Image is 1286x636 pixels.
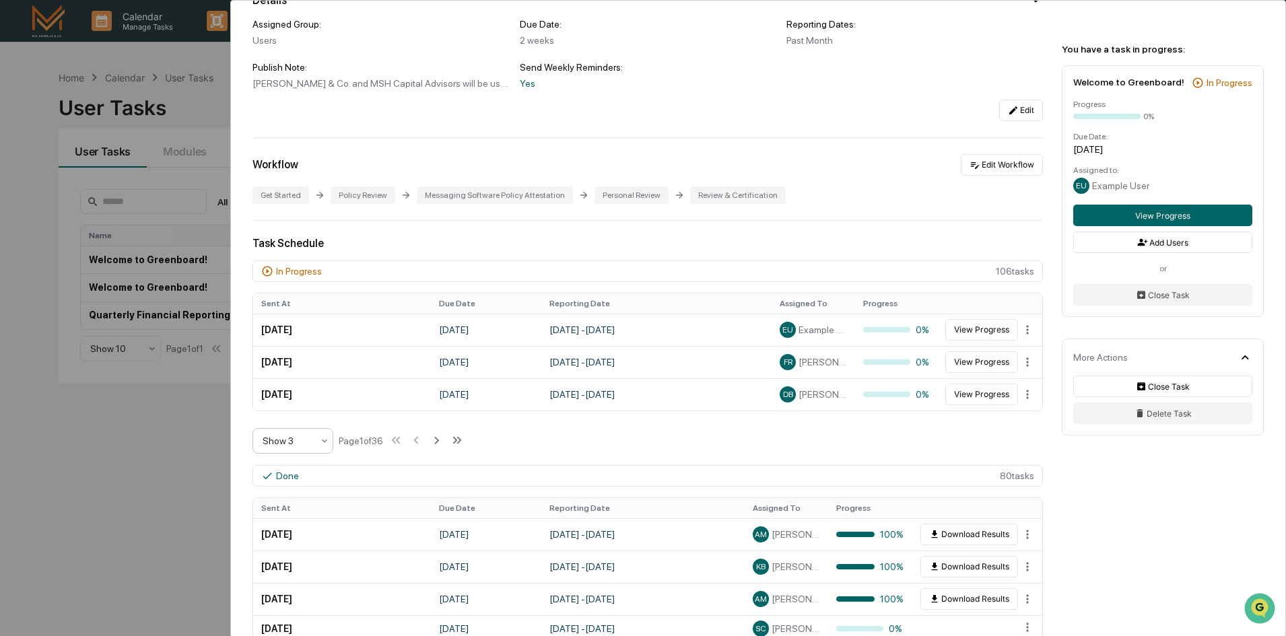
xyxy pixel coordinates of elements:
[1092,180,1149,191] span: Example User
[595,186,669,204] div: Personal Review
[13,171,24,182] div: 🖐️
[745,498,828,518] th: Assigned To
[1073,144,1252,155] div: [DATE]
[13,197,24,207] div: 🔎
[541,314,772,346] td: [DATE] - [DATE]
[945,319,1018,341] button: View Progress
[520,62,776,73] div: Send Weekly Reminders:
[1073,100,1252,109] div: Progress
[1073,205,1252,226] button: View Progress
[253,583,431,615] td: [DATE]
[417,186,573,204] div: Messaging Software Policy Attestation
[252,260,1043,282] div: 106 task s
[541,346,772,378] td: [DATE] - [DATE]
[999,100,1043,121] button: Edit
[252,78,509,89] div: [PERSON_NAME] & Co. and MSH Capital Advisors will be using Greenboard as a new compliance platfor...
[253,518,431,551] td: [DATE]
[252,186,309,204] div: Get Started
[786,19,1043,30] div: Reporting Dates:
[541,378,772,411] td: [DATE] - [DATE]
[253,314,431,346] td: [DATE]
[431,498,541,518] th: Due Date
[134,228,163,238] span: Pylon
[1243,592,1279,628] iframe: Open customer support
[252,237,1043,250] div: Task Schedule
[95,227,163,238] a: Powered byPylon
[541,518,745,551] td: [DATE] - [DATE]
[1073,376,1252,397] button: Close Task
[920,588,1018,610] button: Download Results
[1073,77,1184,87] div: Welcome to Greenboard!
[1143,112,1154,121] div: 0%
[863,357,930,367] div: 0%
[13,103,38,127] img: 1746055101610-c473b297-6a78-478c-a979-82029cc54cd1
[772,594,820,604] span: [PERSON_NAME]
[229,107,245,123] button: Start new chat
[253,498,431,518] th: Sent At
[253,293,431,314] th: Sent At
[836,529,904,540] div: 100%
[828,498,912,518] th: Progress
[520,78,776,89] div: Yes
[8,164,92,188] a: 🖐️Preclearance
[755,530,767,539] span: AM
[920,556,1018,577] button: Download Results
[253,551,431,583] td: [DATE]
[13,28,245,50] p: How can we help?
[252,62,509,73] div: Publish Note:
[772,623,820,634] span: [PERSON_NAME]
[945,351,1018,373] button: View Progress
[252,158,298,171] div: Workflow
[431,378,541,411] td: [DATE]
[772,561,820,572] span: [PERSON_NAME]
[772,293,855,314] th: Assigned To
[27,195,85,209] span: Data Lookup
[541,583,745,615] td: [DATE] - [DATE]
[111,170,167,183] span: Attestations
[756,562,766,571] span: KB
[783,390,793,399] span: DB
[541,498,745,518] th: Reporting Date
[541,293,772,314] th: Reporting Date
[520,35,776,46] div: 2 weeks
[1073,132,1252,141] div: Due Date:
[863,389,930,400] div: 0%
[836,561,904,572] div: 100%
[755,594,767,604] span: AM
[331,186,395,204] div: Policy Review
[431,293,541,314] th: Due Date
[799,324,847,335] span: Example User
[1073,166,1252,175] div: Assigned to:
[1073,402,1252,424] button: Delete Task
[1073,264,1252,273] div: or
[799,389,847,400] span: [PERSON_NAME]
[863,324,930,335] div: 0%
[541,551,745,583] td: [DATE] - [DATE]
[431,518,541,551] td: [DATE]
[252,19,509,30] div: Assigned Group:
[431,551,541,583] td: [DATE]
[690,186,786,204] div: Review & Certification
[27,170,87,183] span: Preclearance
[786,35,1043,46] div: Past Month
[431,583,541,615] td: [DATE]
[1076,181,1087,190] span: EU
[253,346,431,378] td: [DATE]
[784,357,792,367] span: FR
[276,266,322,277] div: In Progress
[1207,77,1252,88] div: In Progress
[836,594,904,604] div: 100%
[1073,352,1128,363] div: More Actions
[46,116,170,127] div: We're available if you need us!
[836,623,904,634] div: 0%
[855,293,939,314] th: Progress
[1062,44,1264,55] div: You have a task in progress:
[1073,284,1252,306] button: Close Task
[252,465,1043,487] div: 80 task s
[920,524,1018,545] button: Download Results
[46,103,221,116] div: Start new chat
[1073,232,1252,253] button: Add Users
[755,624,766,633] span: SC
